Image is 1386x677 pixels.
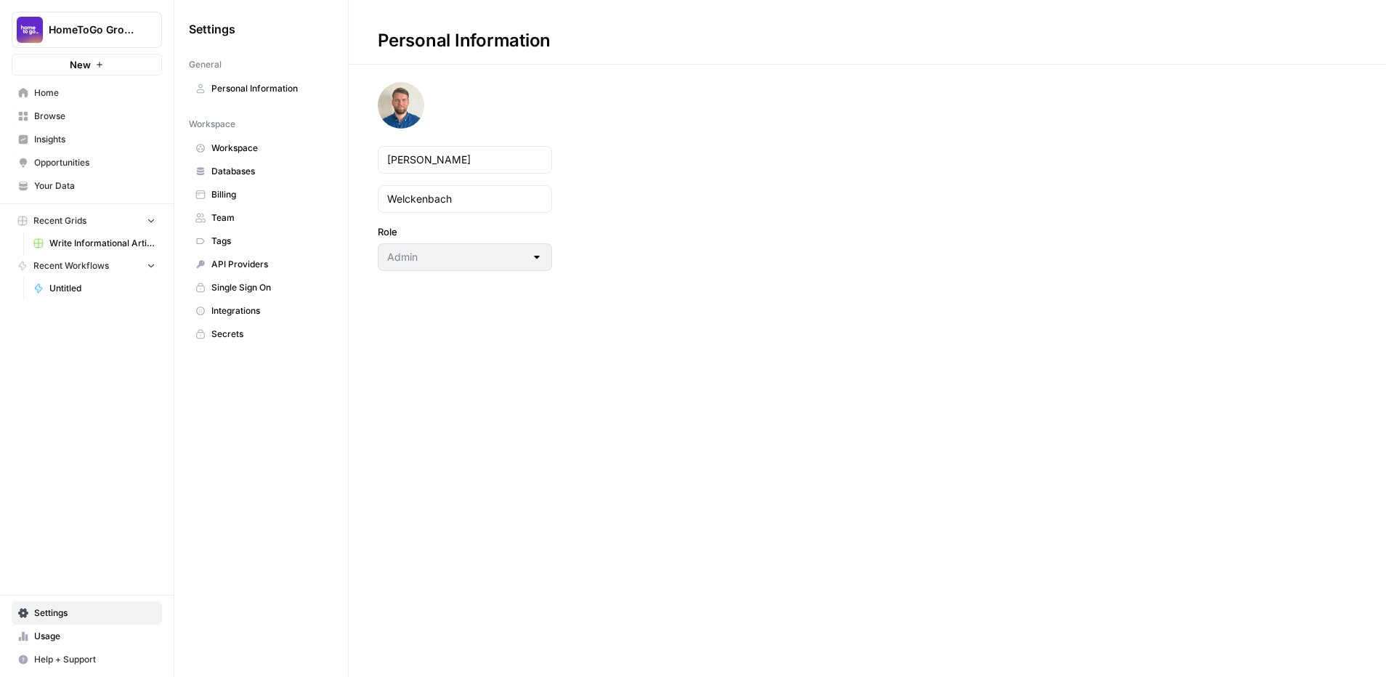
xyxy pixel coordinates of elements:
[189,118,235,131] span: Workspace
[189,58,222,71] span: General
[211,211,327,224] span: Team
[12,81,162,105] a: Home
[49,282,155,295] span: Untitled
[12,12,162,48] button: Workspace: HomeToGo Group
[189,276,333,299] a: Single Sign On
[211,258,327,271] span: API Providers
[17,17,43,43] img: HomeToGo Group Logo
[49,237,155,250] span: Write Informational Article
[27,232,162,255] a: Write Informational Article
[34,607,155,620] span: Settings
[34,133,155,146] span: Insights
[12,601,162,625] a: Settings
[378,224,552,239] label: Role
[189,77,333,100] a: Personal Information
[34,86,155,100] span: Home
[33,214,86,227] span: Recent Grids
[12,625,162,648] a: Usage
[189,206,333,230] a: Team
[34,179,155,192] span: Your Data
[33,259,109,272] span: Recent Workflows
[211,328,327,341] span: Secrets
[211,142,327,155] span: Workspace
[189,323,333,346] a: Secrets
[211,235,327,248] span: Tags
[189,183,333,206] a: Billing
[211,304,327,317] span: Integrations
[378,82,424,129] img: avatar
[34,630,155,643] span: Usage
[12,255,162,277] button: Recent Workflows
[189,137,333,160] a: Workspace
[12,105,162,128] a: Browse
[189,299,333,323] a: Integrations
[34,156,155,169] span: Opportunities
[211,188,327,201] span: Billing
[211,165,327,178] span: Databases
[189,160,333,183] a: Databases
[27,277,162,300] a: Untitled
[34,110,155,123] span: Browse
[189,253,333,276] a: API Providers
[12,54,162,76] button: New
[349,29,580,52] div: Personal Information
[12,210,162,232] button: Recent Grids
[211,82,327,95] span: Personal Information
[211,281,327,294] span: Single Sign On
[12,151,162,174] a: Opportunities
[34,653,155,666] span: Help + Support
[189,230,333,253] a: Tags
[189,20,235,38] span: Settings
[70,57,91,72] span: New
[49,23,137,37] span: HomeToGo Group
[12,174,162,198] a: Your Data
[12,128,162,151] a: Insights
[12,648,162,671] button: Help + Support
